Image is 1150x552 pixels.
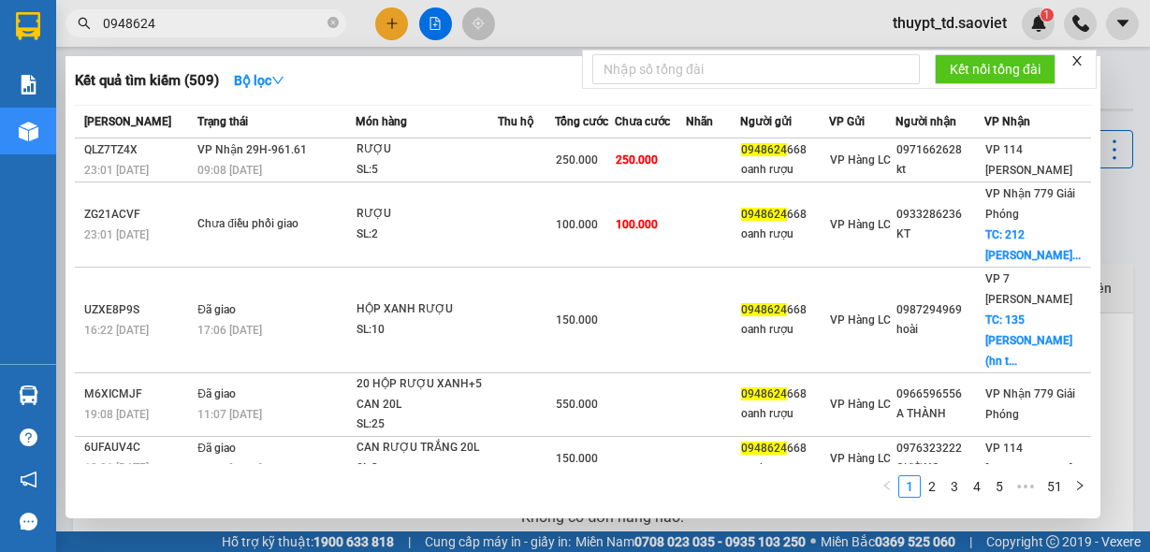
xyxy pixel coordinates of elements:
[16,12,40,40] img: logo-vxr
[357,139,497,160] div: RƯỢU
[896,160,983,180] div: kt
[944,476,965,497] a: 3
[741,442,787,455] span: 0948624
[556,218,598,231] span: 100.000
[741,404,828,424] div: oanh rượu
[357,438,497,458] div: CAN RƯỢU TRẮNG 20L
[197,408,262,421] span: 11:07 [DATE]
[896,140,983,160] div: 0971662628
[741,208,787,221] span: 0948624
[876,475,898,498] li: Previous Page
[84,115,171,128] span: [PERSON_NAME]
[830,452,891,465] span: VP Hàng LC
[896,439,983,458] div: 0976323222
[830,218,891,231] span: VP Hàng LC
[19,75,38,94] img: solution-icon
[741,385,828,404] div: 668
[197,143,307,156] span: VP Nhận 29H-961.61
[197,115,248,128] span: Trạng thái
[197,462,262,475] span: 09:19 [DATE]
[967,476,987,497] a: 4
[84,300,192,320] div: UZXE8P9S
[197,164,262,177] span: 09:08 [DATE]
[592,54,920,84] input: Nhập số tổng đài
[985,313,1072,368] span: TC: 135 [PERSON_NAME] (hn t...
[829,115,865,128] span: VP Gửi
[896,385,983,404] div: 0966596556
[556,153,598,167] span: 250.000
[895,115,956,128] span: Người nhận
[271,74,284,87] span: down
[197,324,262,337] span: 17:06 [DATE]
[741,205,828,225] div: 668
[1069,475,1091,498] li: Next Page
[84,164,149,177] span: 23:01 [DATE]
[896,225,983,244] div: KT
[896,300,983,320] div: 0987294969
[985,387,1075,421] span: VP Nhận 779 Giải Phóng
[20,471,37,488] span: notification
[741,458,828,478] div: oanh rượu
[985,143,1072,177] span: VP 114 [PERSON_NAME]
[356,115,407,128] span: Món hàng
[741,160,828,180] div: oanh rượu
[555,115,608,128] span: Tổng cước
[328,17,339,28] span: close-circle
[830,313,891,327] span: VP Hàng LC
[1041,475,1069,498] li: 51
[985,272,1072,306] span: VP 7 [PERSON_NAME]
[741,143,787,156] span: 0948624
[84,205,192,225] div: ZG21ACVF
[741,387,787,400] span: 0948624
[19,122,38,141] img: warehouse-icon
[896,320,983,340] div: hoài
[922,476,942,497] a: 2
[357,320,497,341] div: SL: 10
[498,115,533,128] span: Thu hộ
[898,475,921,498] li: 1
[830,398,891,411] span: VP Hàng LC
[896,458,983,478] div: CƯỜNG
[741,439,828,458] div: 668
[75,71,219,91] h3: Kết quả tìm kiếm ( 509 )
[896,404,983,424] div: A THÀNH
[197,214,338,235] div: Chưa điều phối giao
[921,475,943,498] li: 2
[741,140,828,160] div: 668
[197,303,236,316] span: Đã giao
[1069,475,1091,498] button: right
[84,228,149,241] span: 23:01 [DATE]
[1070,54,1084,67] span: close
[357,414,497,435] div: SL: 25
[966,475,988,498] li: 4
[357,204,497,225] div: RƯỢU
[103,13,324,34] input: Tìm tên, số ĐT hoặc mã đơn
[197,442,236,455] span: Đã giao
[985,187,1075,221] span: VP Nhận 779 Giải Phóng
[357,225,497,245] div: SL: 2
[84,438,192,458] div: 6UFAUV4C
[556,398,598,411] span: 550.000
[616,218,658,231] span: 100.000
[881,480,893,491] span: left
[219,65,299,95] button: Bộ lọcdown
[84,140,192,160] div: QLZ7TZ4X
[741,300,828,320] div: 668
[740,115,792,128] span: Người gửi
[935,54,1055,84] button: Kết nối tổng đài
[985,228,1081,262] span: TC: 212 [PERSON_NAME]...
[1041,476,1068,497] a: 51
[556,313,598,327] span: 150.000
[899,476,920,497] a: 1
[985,442,1072,475] span: VP 114 [PERSON_NAME]
[197,387,236,400] span: Đã giao
[84,324,149,337] span: 16:22 [DATE]
[84,408,149,421] span: 19:08 [DATE]
[357,160,497,181] div: SL: 5
[357,299,497,320] div: HỘP XANH RƯỢU
[989,476,1010,497] a: 5
[78,17,91,30] span: search
[686,115,713,128] span: Nhãn
[943,475,966,498] li: 3
[1011,475,1041,498] li: Next 5 Pages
